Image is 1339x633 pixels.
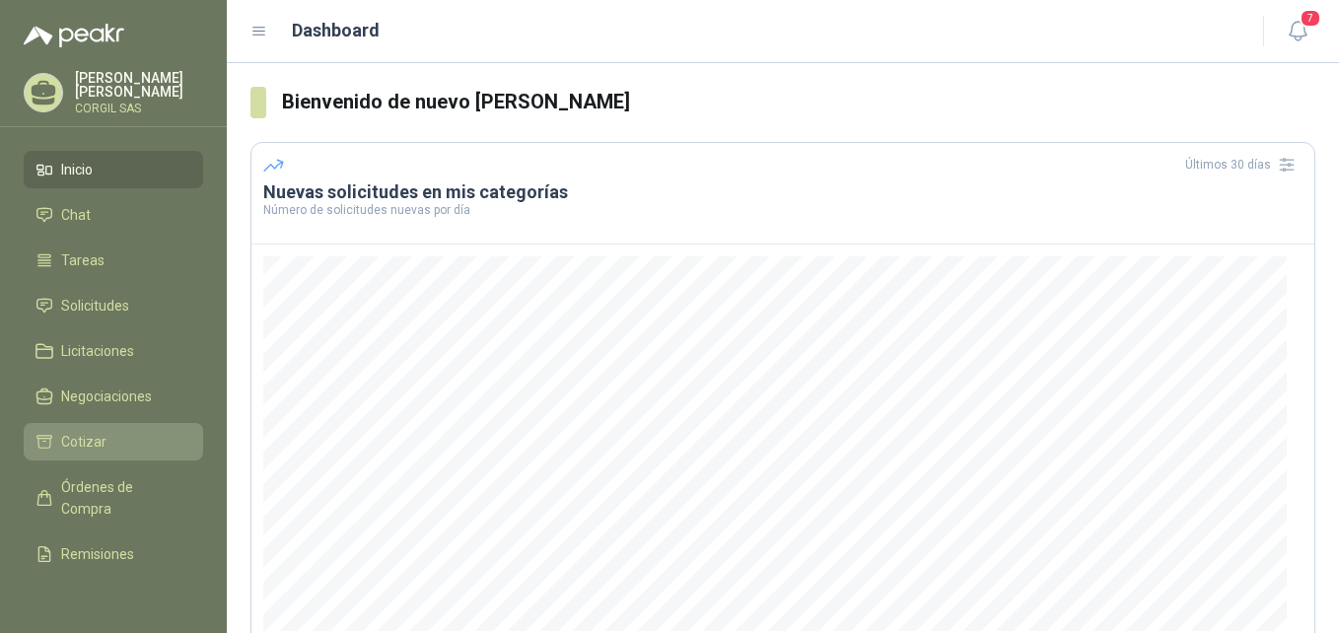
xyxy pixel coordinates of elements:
div: Últimos 30 días [1185,149,1303,180]
span: Remisiones [61,543,134,565]
span: Negociaciones [61,386,152,407]
p: CORGIL SAS [75,103,203,114]
h3: Nuevas solicitudes en mis categorías [263,180,1303,204]
span: Tareas [61,249,105,271]
span: Chat [61,204,91,226]
a: Remisiones [24,535,203,573]
span: Inicio [61,159,93,180]
p: [PERSON_NAME] [PERSON_NAME] [75,71,203,99]
span: 7 [1300,9,1321,28]
a: Inicio [24,151,203,188]
button: 7 [1280,14,1315,49]
a: Configuración [24,581,203,618]
span: Cotizar [61,431,106,453]
span: Solicitudes [61,295,129,316]
a: Órdenes de Compra [24,468,203,527]
a: Licitaciones [24,332,203,370]
a: Negociaciones [24,378,203,415]
a: Tareas [24,242,203,279]
a: Chat [24,196,203,234]
a: Cotizar [24,423,203,460]
p: Número de solicitudes nuevas por día [263,204,1303,216]
span: Órdenes de Compra [61,476,184,520]
img: Logo peakr [24,24,124,47]
h1: Dashboard [292,17,380,44]
h3: Bienvenido de nuevo [PERSON_NAME] [282,87,1315,117]
span: Licitaciones [61,340,134,362]
a: Solicitudes [24,287,203,324]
